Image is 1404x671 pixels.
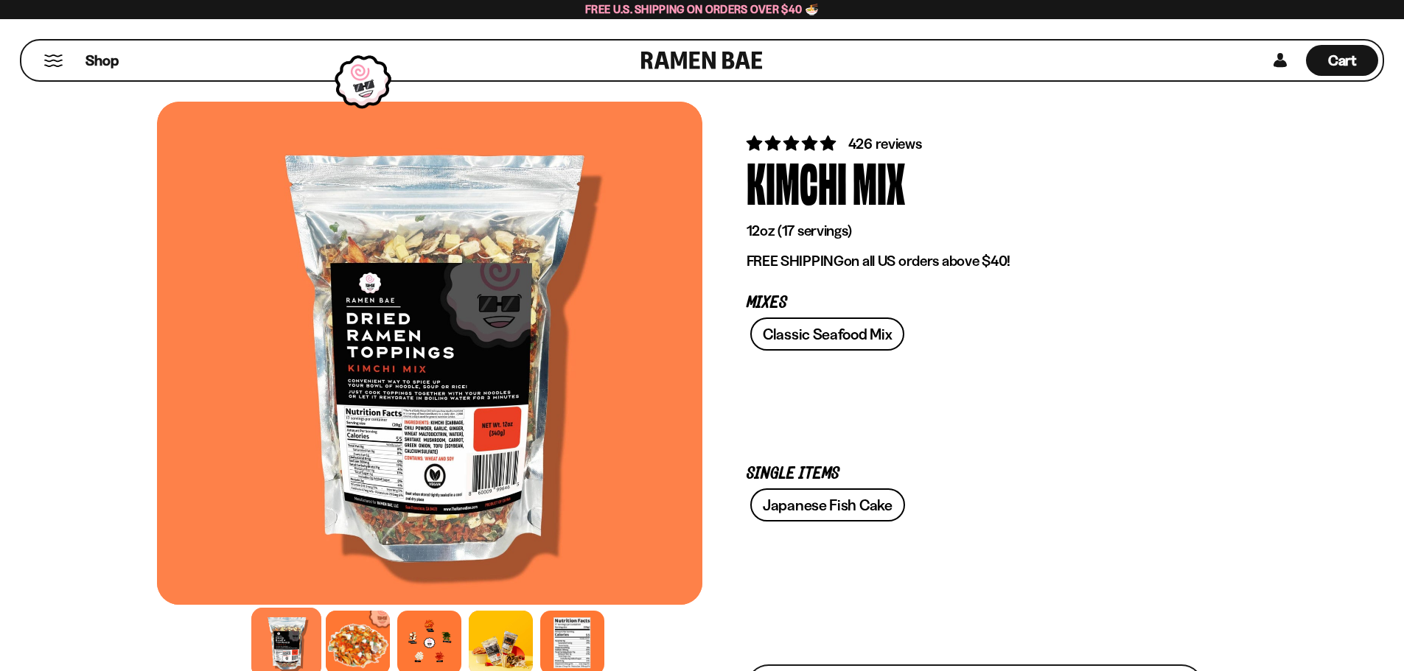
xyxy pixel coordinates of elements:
[747,154,847,209] div: Kimchi
[747,222,1204,240] p: 12oz (17 servings)
[1306,41,1378,80] a: Cart
[85,51,119,71] span: Shop
[848,135,922,152] span: 426 reviews
[750,488,905,521] a: Japanese Fish Cake
[750,317,904,351] a: Classic Seafood Mix
[853,154,905,209] div: Mix
[85,45,119,76] a: Shop
[747,467,1204,481] p: Single Items
[43,55,63,67] button: Mobile Menu Trigger
[1328,52,1357,69] span: Cart
[747,252,1204,270] p: on all US orders above $40!
[585,2,819,16] span: Free U.S. Shipping on Orders over $40 🍜
[747,252,844,270] strong: FREE SHIPPING
[747,134,839,152] span: 4.76 stars
[747,296,1204,310] p: Mixes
